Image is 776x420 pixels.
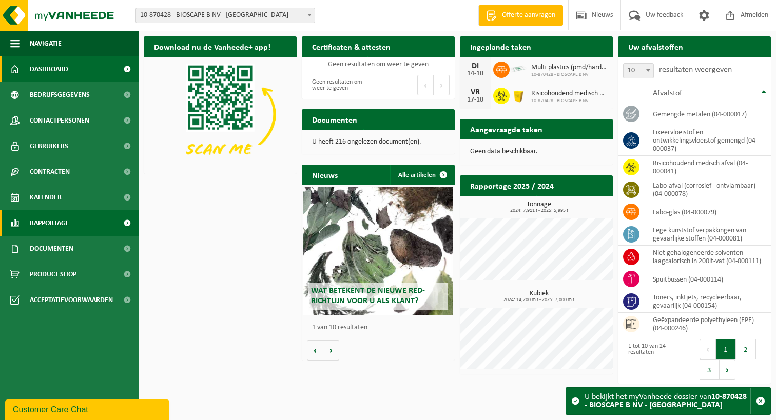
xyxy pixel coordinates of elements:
td: gemengde metalen (04-000017) [645,103,771,125]
h2: Nieuws [302,165,348,185]
span: 10 [623,63,654,78]
span: Wat betekent de nieuwe RED-richtlijn voor u als klant? [311,287,425,305]
div: Geen resultaten om weer te geven [307,74,373,96]
td: niet gehalogeneerde solventen - laagcalorisch in 200lt-vat (04-000111) [645,246,771,268]
td: labo-glas (04-000079) [645,201,771,223]
a: Offerte aanvragen [478,5,563,26]
button: Vorige [307,340,323,361]
span: 2024: 14,200 m3 - 2025: 7,000 m3 [465,297,613,303]
span: 10-870428 - BIOSCAPE B NV - ZWIJNAARDE [136,8,315,23]
p: U heeft 216 ongelezen document(en). [312,138,444,146]
a: Bekijk rapportage [536,195,612,216]
h2: Documenten [302,109,367,129]
img: LP-SB-00050-HPE-22 [510,86,527,104]
span: Multi plastics (pmd/harde kunststoffen/spanbanden/eps/folie naturel/folie gemeng... [531,64,608,72]
td: risicohoudend medisch afval (04-000041) [645,156,771,178]
span: Risicohoudend medisch afval [531,90,608,98]
h2: Rapportage 2025 / 2024 [460,175,564,195]
span: 2024: 7,911 t - 2025: 5,995 t [465,208,613,213]
h2: Certificaten & attesten [302,36,401,56]
img: Download de VHEPlus App [144,57,297,172]
button: 2 [736,339,756,359]
a: Alle artikelen [390,165,454,185]
label: resultaten weergeven [659,66,732,74]
h2: Aangevraagde taken [460,119,553,139]
span: Kalender [30,185,62,210]
h2: Uw afvalstoffen [618,36,693,56]
button: Next [434,75,450,95]
a: Wat betekent de nieuwe RED-richtlijn voor u als klant? [303,187,453,315]
div: VR [465,88,486,96]
span: Acceptatievoorwaarden [30,287,113,313]
span: Product Shop [30,262,76,287]
h2: Ingeplande taken [460,36,541,56]
span: Navigatie [30,31,62,56]
span: 10-870428 - BIOSCAPE B NV [531,72,608,78]
span: Gebruikers [30,133,68,159]
td: labo-afval (corrosief - ontvlambaar) (04-000078) [645,178,771,201]
span: 10 [624,64,653,78]
h2: Download nu de Vanheede+ app! [144,36,281,56]
button: 1 [716,339,736,359]
td: spuitbussen (04-000114) [645,268,771,290]
button: Volgende [323,340,339,361]
span: Contracten [30,159,70,185]
div: 17-10 [465,96,486,104]
h3: Kubiek [465,290,613,303]
span: Rapportage [30,210,69,236]
p: Geen data beschikbaar. [470,148,603,155]
span: Offerte aanvragen [499,10,558,21]
img: LP-SK-00500-LPE-16 [510,60,527,77]
button: Next [720,359,735,380]
td: geëxpandeerde polyethyleen (EPE) (04-000246) [645,313,771,335]
span: Contactpersonen [30,108,89,133]
iframe: chat widget [5,397,171,420]
span: Dashboard [30,56,68,82]
button: Previous [417,75,434,95]
span: 10-870428 - BIOSCAPE B NV [531,98,608,104]
button: 3 [700,359,720,380]
span: Afvalstof [653,89,682,97]
div: U bekijkt het myVanheede dossier van [585,388,750,414]
button: Previous [700,339,716,359]
div: 14-10 [465,70,486,77]
h3: Tonnage [465,201,613,213]
td: fixeervloeistof en ontwikkelingsvloeistof gemengd (04-000037) [645,125,771,156]
div: DI [465,62,486,70]
p: 1 van 10 resultaten [312,324,450,331]
span: Bedrijfsgegevens [30,82,90,108]
span: Documenten [30,236,73,262]
td: Geen resultaten om weer te geven [302,57,455,71]
td: lege kunststof verpakkingen van gevaarlijke stoffen (04-000081) [645,223,771,246]
td: toners, inktjets, recycleerbaar, gevaarlijk (04-000154) [645,290,771,313]
div: 1 tot 10 van 24 resultaten [623,338,689,381]
strong: 10-870428 - BIOSCAPE B NV - [GEOGRAPHIC_DATA] [585,393,747,409]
